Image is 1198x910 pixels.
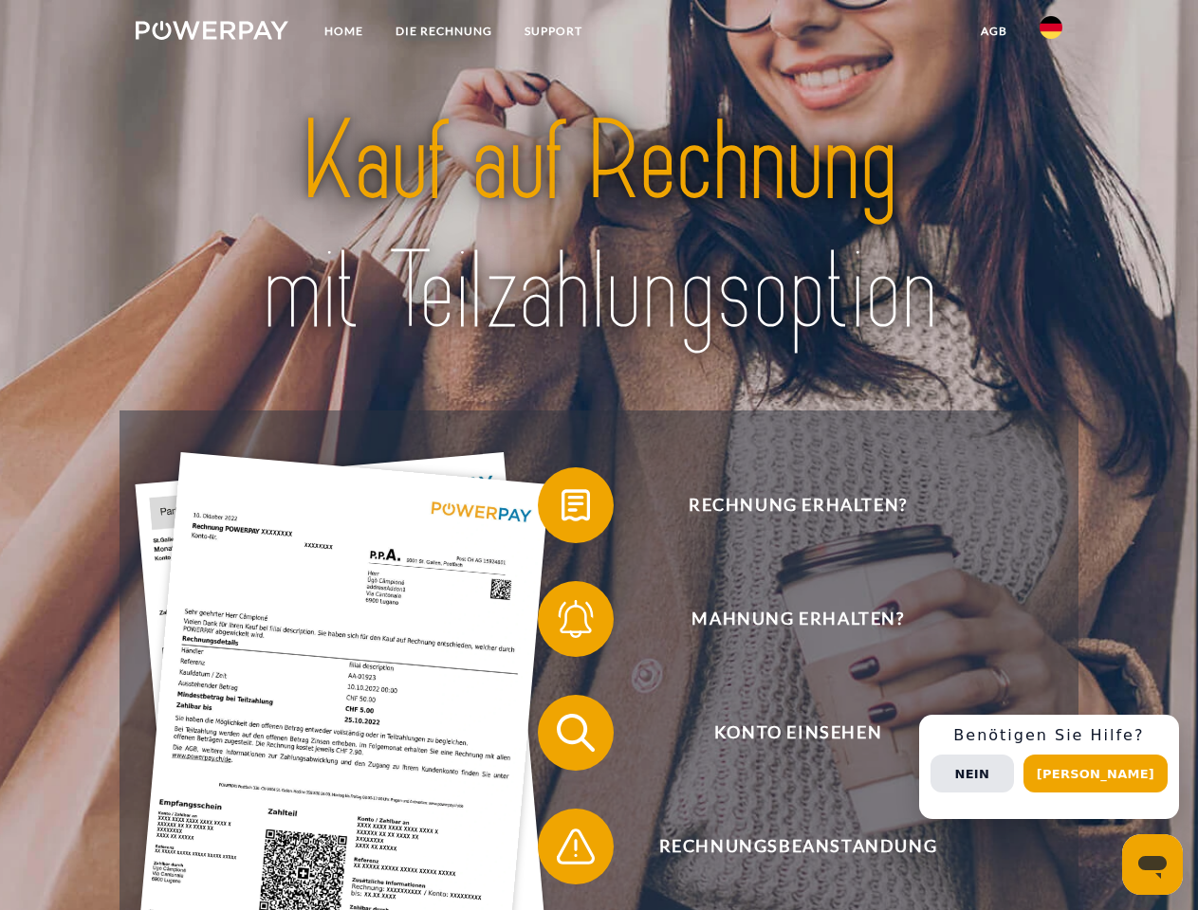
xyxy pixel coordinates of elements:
button: [PERSON_NAME] [1023,755,1168,792]
h3: Benötigen Sie Hilfe? [931,726,1168,745]
img: de [1040,16,1062,39]
div: Schnellhilfe [919,715,1179,819]
img: title-powerpay_de.svg [181,91,1017,363]
button: Mahnung erhalten? [538,581,1031,657]
button: Konto einsehen [538,695,1031,771]
img: qb_bill.svg [552,482,599,529]
iframe: Schaltfläche zum Öffnen des Messaging-Fensters [1122,834,1183,895]
span: Rechnung erhalten? [565,467,1030,543]
a: SUPPORT [508,14,599,48]
img: qb_search.svg [552,709,599,756]
a: DIE RECHNUNG [379,14,508,48]
a: Home [308,14,379,48]
button: Rechnungsbeanstandung [538,809,1031,884]
span: Konto einsehen [565,695,1030,771]
img: qb_bell.svg [552,595,599,643]
a: agb [965,14,1023,48]
img: qb_warning.svg [552,823,599,870]
button: Nein [931,755,1014,792]
img: logo-powerpay-white.svg [136,21,288,40]
span: Mahnung erhalten? [565,581,1030,657]
span: Rechnungsbeanstandung [565,809,1030,884]
button: Rechnung erhalten? [538,467,1031,543]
